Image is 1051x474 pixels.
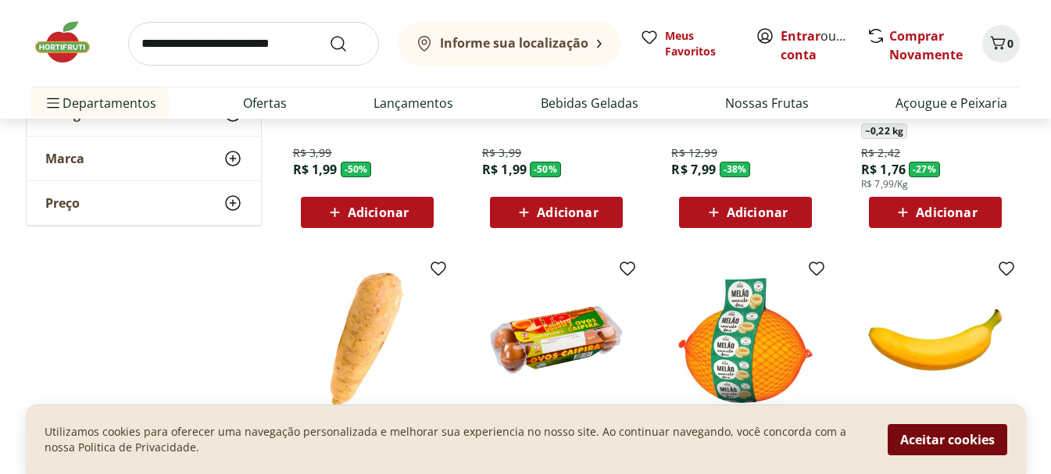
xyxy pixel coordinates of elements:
[31,19,109,66] img: Hortifruti
[861,266,1010,414] img: Banana Prata Unidade
[671,145,717,161] span: R$ 12,99
[861,178,909,191] span: R$ 7,99/Kg
[482,161,527,178] span: R$ 1,99
[982,25,1020,62] button: Carrinho
[895,94,1007,112] a: Açougue e Peixaria
[861,123,907,139] span: ~ 0,22 kg
[128,22,379,66] input: search
[440,34,588,52] b: Informe sua localização
[44,84,156,122] span: Departamentos
[781,27,867,63] a: Criar conta
[861,161,906,178] span: R$ 1,76
[530,162,561,177] span: - 50 %
[1007,36,1013,51] span: 0
[640,28,737,59] a: Meus Favoritos
[301,197,434,228] button: Adicionar
[537,206,598,219] span: Adicionar
[888,424,1007,455] button: Aceitar cookies
[781,27,820,45] a: Entrar
[781,27,850,64] span: ou
[861,145,900,161] span: R$ 2,42
[293,145,332,161] span: R$ 3,99
[541,94,638,112] a: Bebidas Geladas
[665,28,737,59] span: Meus Favoritos
[374,94,453,112] a: Lançamentos
[725,94,809,112] a: Nossas Frutas
[727,206,788,219] span: Adicionar
[45,151,84,166] span: Marca
[909,162,940,177] span: - 27 %
[482,145,521,161] span: R$ 3,99
[720,162,751,177] span: - 38 %
[679,197,812,228] button: Adicionar
[45,195,80,211] span: Preço
[44,84,63,122] button: Menu
[490,197,623,228] button: Adicionar
[329,34,366,53] button: Submit Search
[869,197,1002,228] button: Adicionar
[341,162,372,177] span: - 50 %
[293,266,441,414] img: Batata Baroa Amarela Unidade
[398,22,621,66] button: Informe sua localização
[889,27,963,63] a: Comprar Novamente
[45,424,869,455] p: Utilizamos cookies para oferecer uma navegação personalizada e melhorar sua experiencia no nosso ...
[348,206,409,219] span: Adicionar
[27,137,261,180] button: Marca
[482,266,631,414] img: Ovos Caipiras Country Ito 10 Unidades
[671,266,820,414] img: Melão Doce Natural da Terra Pedaço
[27,181,261,225] button: Preço
[293,161,338,178] span: R$ 1,99
[671,161,716,178] span: R$ 7,99
[916,206,977,219] span: Adicionar
[243,94,287,112] a: Ofertas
